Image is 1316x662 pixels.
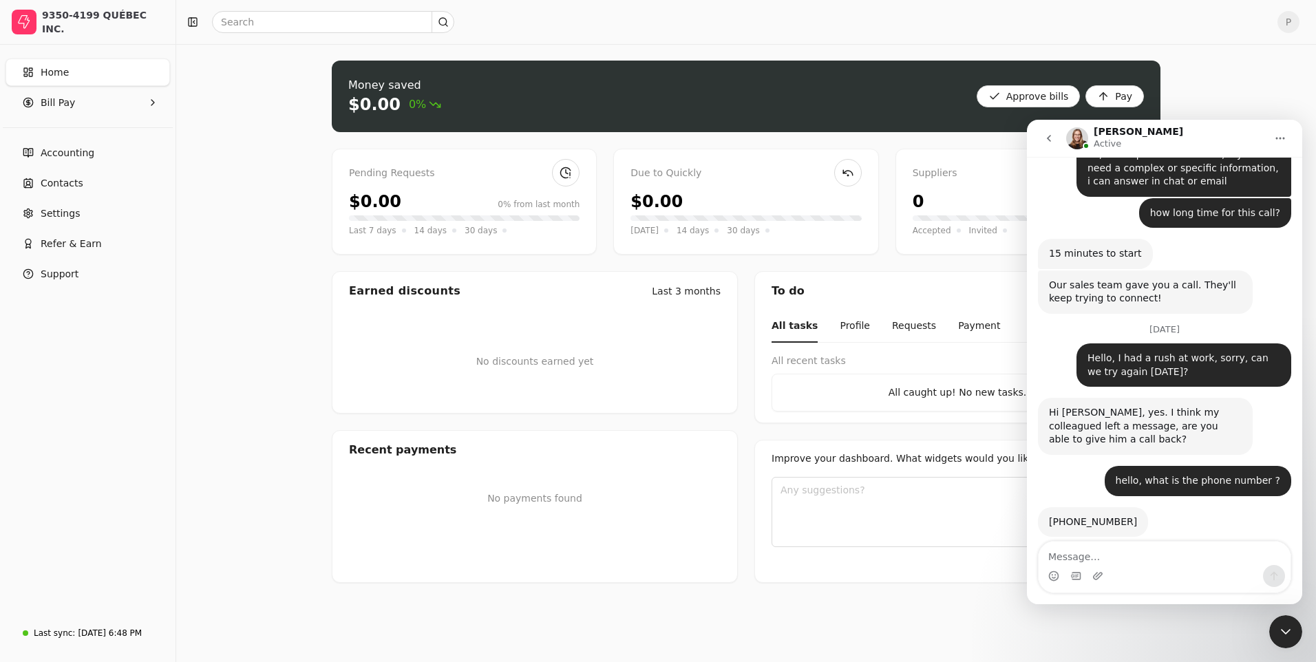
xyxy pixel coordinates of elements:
[34,627,75,639] div: Last sync:
[630,189,683,214] div: $0.00
[772,354,1143,368] div: All recent tasks
[41,237,102,251] span: Refer & Earn
[652,284,721,299] div: Last 3 months
[630,166,861,181] div: Due to Quickly
[41,96,75,110] span: Bill Pay
[727,224,759,237] span: 30 days
[349,283,460,299] div: Earned discounts
[677,224,709,237] span: 14 days
[913,189,924,214] div: 0
[78,627,142,639] div: [DATE] 6:48 PM
[6,621,170,645] a: Last sync:[DATE] 6:48 PM
[913,166,1143,181] div: Suppliers
[409,96,441,113] span: 0%
[1269,615,1302,648] iframe: Intercom live chat
[6,200,170,227] a: Settings
[630,224,659,237] span: [DATE]
[498,198,580,211] div: 0% from last month
[6,89,170,116] button: Bill Pay
[465,224,497,237] span: 30 days
[772,451,1143,466] div: Improve your dashboard. What widgets would you like to see here?
[414,224,447,237] span: 14 days
[840,310,870,343] button: Profile
[332,431,737,469] div: Recent payments
[969,224,997,237] span: Invited
[892,310,936,343] button: Requests
[41,267,78,281] span: Support
[958,310,1000,343] button: Payment
[349,189,401,214] div: $0.00
[1027,120,1302,604] iframe: Intercom live chat
[6,58,170,86] a: Home
[348,77,441,94] div: Money saved
[41,146,94,160] span: Accounting
[349,224,396,237] span: Last 7 days
[6,230,170,257] button: Refer & Earn
[349,166,580,181] div: Pending Requests
[772,310,818,343] button: All tasks
[41,65,69,80] span: Home
[755,272,1160,310] div: To do
[348,94,401,116] div: $0.00
[977,85,1081,107] button: Approve bills
[1085,85,1144,107] button: Pay
[41,176,83,191] span: Contacts
[42,8,164,36] div: 9350-4199 QUÉBEC INC.
[783,385,1132,400] div: All caught up! No new tasks.
[1277,11,1299,33] button: P
[476,332,594,391] div: No discounts earned yet
[349,491,721,506] p: No payments found
[212,11,454,33] input: Search
[41,206,80,221] span: Settings
[913,224,951,237] span: Accepted
[6,139,170,167] a: Accounting
[6,260,170,288] button: Support
[6,169,170,197] a: Contacts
